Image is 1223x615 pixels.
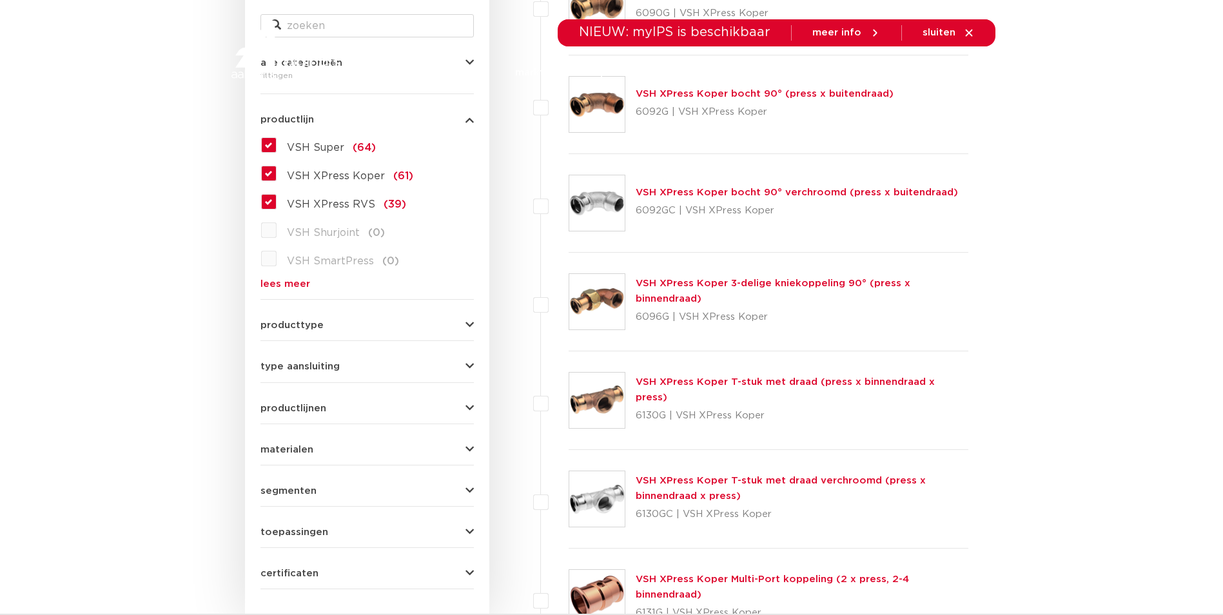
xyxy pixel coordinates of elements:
[823,48,868,97] a: over ons
[287,256,374,266] span: VSH SmartPress
[287,171,385,181] span: VSH XPress Koper
[260,404,474,413] button: productlijnen
[260,569,318,578] span: certificaten
[260,115,474,124] button: productlijn
[636,405,969,426] p: 6130G | VSH XPress Koper
[756,48,797,97] a: services
[636,476,926,501] a: VSH XPress Koper T-stuk met draad verchroomd (press x binnendraad x press)
[515,48,556,97] a: markten
[636,200,958,221] p: 6092GC | VSH XPress Koper
[636,278,910,304] a: VSH XPress Koper 3-delige kniekoppeling 90° (press x binnendraad)
[260,569,474,578] button: certificaten
[368,228,385,238] span: (0)
[923,27,975,39] a: sluiten
[260,486,474,496] button: segmenten
[260,486,317,496] span: segmenten
[636,188,958,197] a: VSH XPress Koper bocht 90° verchroomd (press x buitendraad)
[923,28,955,37] span: sluiten
[260,445,474,454] button: materialen
[636,504,969,525] p: 6130GC | VSH XPress Koper
[260,320,474,330] button: producttype
[579,26,770,39] span: NIEUW: myIPS is beschikbaar
[287,228,360,238] span: VSH Shurjoint
[393,171,413,181] span: (61)
[260,320,324,330] span: producttype
[260,445,313,454] span: materialen
[260,115,314,124] span: productlijn
[569,77,625,132] img: Thumbnail for VSH XPress Koper bocht 90° (press x buitendraad)
[260,279,474,289] a: lees meer
[437,48,489,97] a: producten
[582,48,650,97] a: toepassingen
[260,527,474,537] button: toepassingen
[287,199,375,210] span: VSH XPress RVS
[384,199,406,210] span: (39)
[569,274,625,329] img: Thumbnail for VSH XPress Koper 3-delige kniekoppeling 90° (press x binnendraad)
[636,102,894,122] p: 6092G | VSH XPress Koper
[636,377,935,402] a: VSH XPress Koper T-stuk met draad (press x binnendraad x press)
[260,527,328,537] span: toepassingen
[676,48,730,97] a: downloads
[569,471,625,527] img: Thumbnail for VSH XPress Koper T-stuk met draad verchroomd (press x binnendraad x press)
[260,362,474,371] button: type aansluiting
[569,373,625,428] img: Thumbnail for VSH XPress Koper T-stuk met draad (press x binnendraad x press)
[353,142,376,153] span: (64)
[636,307,969,327] p: 6096G | VSH XPress Koper
[382,256,399,266] span: (0)
[636,574,909,600] a: VSH XPress Koper Multi-Port koppeling (2 x press, 2-4 binnendraad)
[287,142,344,153] span: VSH Super
[437,48,868,97] nav: Menu
[260,362,340,371] span: type aansluiting
[812,27,881,39] a: meer info
[569,175,625,231] img: Thumbnail for VSH XPress Koper bocht 90° verchroomd (press x buitendraad)
[812,28,861,37] span: meer info
[260,404,326,413] span: productlijnen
